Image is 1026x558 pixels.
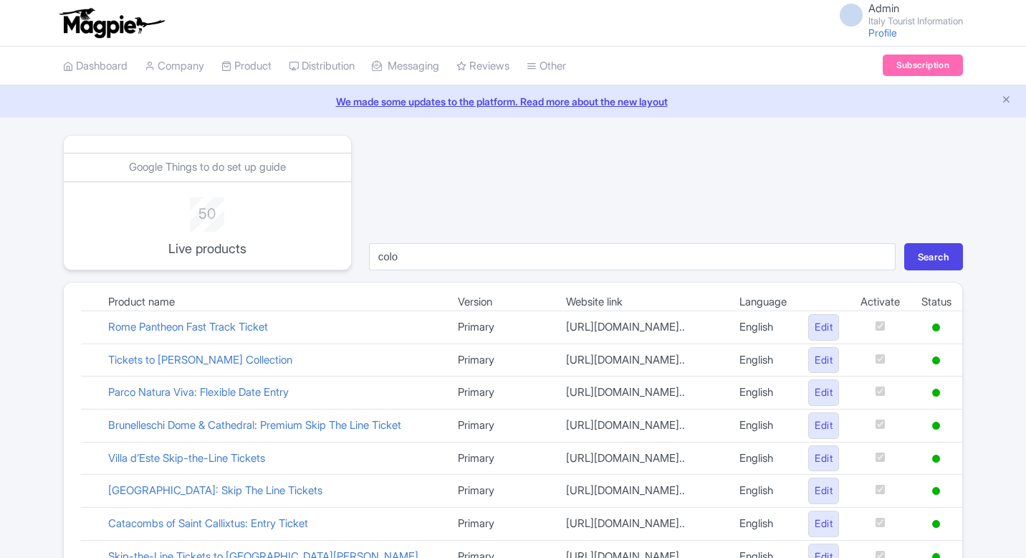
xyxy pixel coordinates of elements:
[148,197,266,224] div: 50
[447,294,555,311] td: Version
[729,409,797,442] td: English
[555,442,729,475] td: [URL][DOMAIN_NAME]..
[9,94,1017,109] a: We made some updates to the platform. Read more about the new layout
[447,442,555,475] td: Primary
[108,483,322,497] a: [GEOGRAPHIC_DATA]: Skip The Line Tickets
[447,507,555,540] td: Primary
[911,294,962,311] td: Status
[56,7,167,39] img: logo-ab69f6fb50320c5b225c76a69d11143b.png
[808,314,839,341] a: Edit
[63,47,128,86] a: Dashboard
[729,475,797,508] td: English
[289,47,355,86] a: Distribution
[850,294,911,311] td: Activate
[555,344,729,377] td: [URL][DOMAIN_NAME]..
[555,294,729,311] td: Website link
[97,294,447,311] td: Product name
[108,516,308,530] a: Catacombs of Saint Callixtus: Entry Ticket
[808,511,839,537] a: Edit
[831,3,963,26] a: Admin Italy Tourist Information
[555,475,729,508] td: [URL][DOMAIN_NAME]..
[729,507,797,540] td: English
[808,445,839,472] a: Edit
[447,475,555,508] td: Primary
[808,412,839,439] a: Edit
[108,353,292,367] a: Tickets to [PERSON_NAME] Collection
[729,344,797,377] td: English
[1001,93,1012,109] button: Close announcement
[555,507,729,540] td: [URL][DOMAIN_NAME]..
[904,243,963,270] button: Search
[555,409,729,442] td: [URL][DOMAIN_NAME]..
[883,55,963,76] a: Subscription
[555,311,729,344] td: [URL][DOMAIN_NAME]..
[108,451,265,465] a: Villa d’Este Skip-the-Line Tickets
[456,47,509,86] a: Reviews
[108,418,401,432] a: Brunelleschi Dome & Cathedral: Premium Skip The Line Ticket
[447,409,555,442] td: Primary
[808,379,839,406] a: Edit
[868,1,899,15] span: Admin
[447,377,555,410] td: Primary
[108,385,289,399] a: Parco Natura Viva: Flexible Date Entry
[369,243,896,270] input: Search...
[808,478,839,504] a: Edit
[868,27,897,39] a: Profile
[808,347,839,374] a: Edit
[729,294,797,311] td: Language
[447,311,555,344] td: Primary
[372,47,439,86] a: Messaging
[555,377,729,410] td: [URL][DOMAIN_NAME]..
[527,47,566,86] a: Other
[868,16,963,26] small: Italy Tourist Information
[729,311,797,344] td: English
[108,320,268,334] a: Rome Pantheon Fast Track Ticket
[148,239,266,258] p: Live products
[221,47,272,86] a: Product
[145,47,204,86] a: Company
[729,442,797,475] td: English
[129,160,286,174] a: Google Things to do set up guide
[729,377,797,410] td: English
[447,344,555,377] td: Primary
